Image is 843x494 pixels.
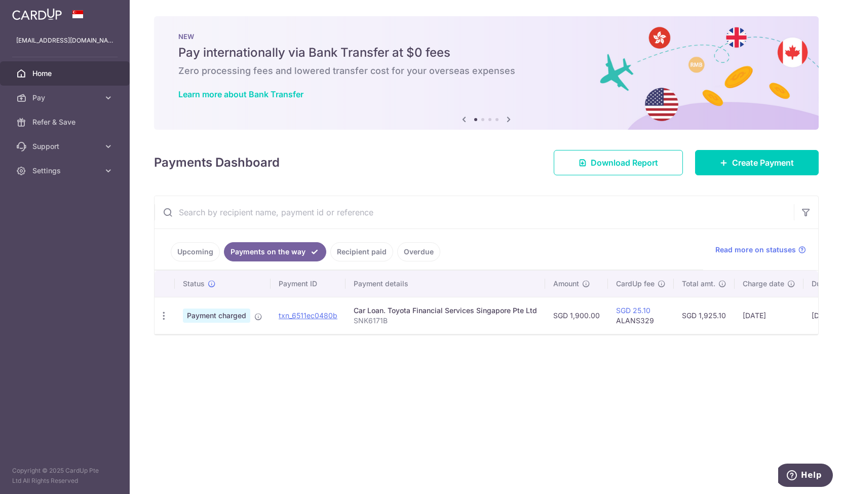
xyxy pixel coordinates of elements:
a: txn_6511ec0480b [279,311,337,320]
div: Car Loan. Toyota Financial Services Singapore Pte Ltd [354,306,537,316]
p: SNK6171B [354,316,537,326]
a: Payments on the way [224,242,326,261]
td: SGD 1,925.10 [674,297,735,334]
span: Download Report [591,157,658,169]
img: Bank transfer banner [154,16,819,130]
a: SGD 25.10 [616,306,650,315]
th: Payment ID [271,271,346,297]
a: Download Report [554,150,683,175]
span: Home [32,68,99,79]
span: Create Payment [732,157,794,169]
td: [DATE] [735,297,803,334]
span: Total amt. [682,279,715,289]
h5: Pay internationally via Bank Transfer at $0 fees [178,45,794,61]
iframe: Opens a widget where you can find more information [778,464,833,489]
span: Pay [32,93,99,103]
span: Due date [812,279,842,289]
span: Support [32,141,99,151]
a: Create Payment [695,150,819,175]
h6: Zero processing fees and lowered transfer cost for your overseas expenses [178,65,794,77]
td: ALANS329 [608,297,674,334]
span: Refer & Save [32,117,99,127]
span: Charge date [743,279,784,289]
a: Upcoming [171,242,220,261]
h4: Payments Dashboard [154,154,280,172]
span: Settings [32,166,99,176]
a: Recipient paid [330,242,393,261]
input: Search by recipient name, payment id or reference [155,196,794,229]
td: SGD 1,900.00 [545,297,608,334]
span: Read more on statuses [715,245,796,255]
p: NEW [178,32,794,41]
img: CardUp [12,8,62,20]
span: Payment charged [183,309,250,323]
a: Learn more about Bank Transfer [178,89,303,99]
span: Status [183,279,205,289]
a: Read more on statuses [715,245,806,255]
a: Overdue [397,242,440,261]
th: Payment details [346,271,545,297]
p: [EMAIL_ADDRESS][DOMAIN_NAME] [16,35,113,46]
span: Amount [553,279,579,289]
span: CardUp fee [616,279,655,289]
